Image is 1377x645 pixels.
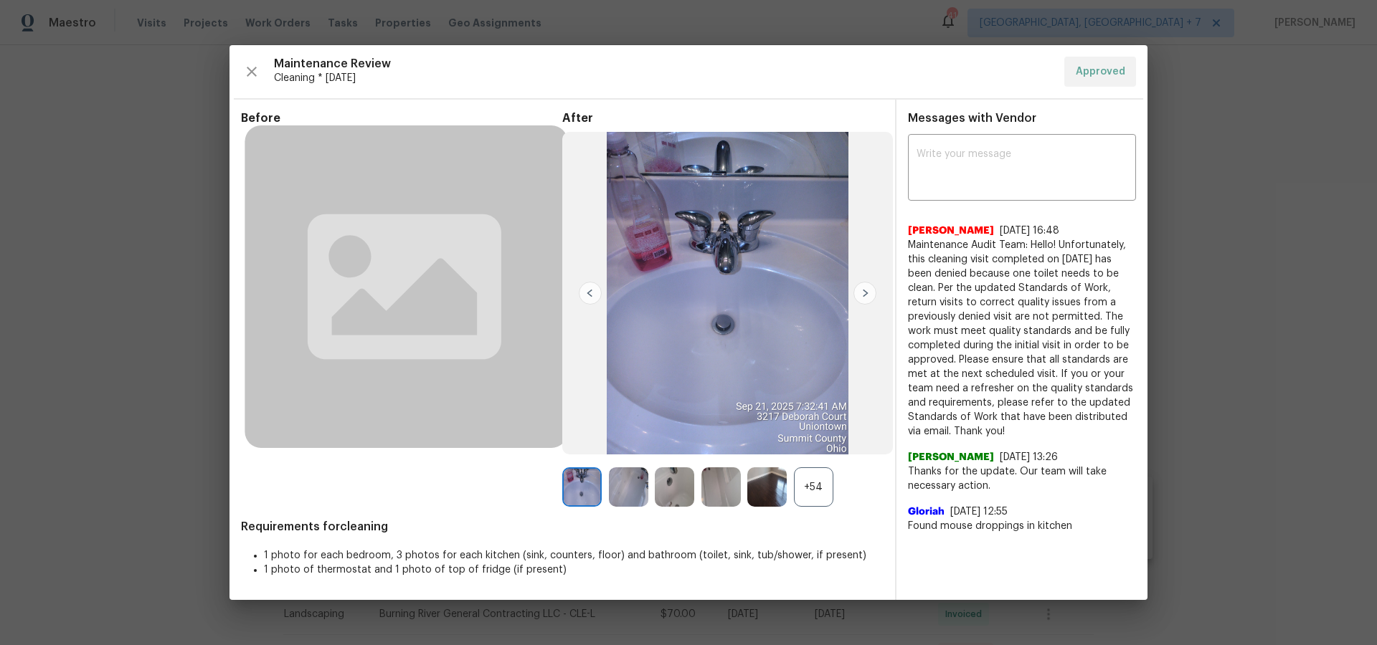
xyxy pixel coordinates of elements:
span: [DATE] 16:48 [1000,226,1059,236]
li: 1 photo of thermostat and 1 photo of top of fridge (if present) [264,563,884,577]
img: left-chevron-button-url [579,282,602,305]
span: Requirements for cleaning [241,520,884,534]
img: right-chevron-button-url [853,282,876,305]
span: Messages with Vendor [908,113,1036,124]
span: Found mouse droppings in kitchen [908,519,1136,533]
span: [PERSON_NAME] [908,450,994,464]
span: [PERSON_NAME] [908,224,994,238]
span: [DATE] 13:26 [1000,452,1058,462]
li: 1 photo for each bedroom, 3 photos for each kitchen (sink, counters, floor) and bathroom (toilet,... [264,548,884,563]
span: Before [241,111,562,125]
span: Cleaning * [DATE] [274,71,1053,85]
div: +54 [794,467,833,507]
span: Thanks for the update. Our team will take necessary action. [908,464,1136,493]
span: [DATE] 12:55 [950,507,1008,517]
span: After [562,111,884,125]
span: Gloriah [908,505,945,519]
span: Maintenance Audit Team: Hello! Unfortunately, this cleaning visit completed on [DATE] has been de... [908,238,1136,439]
span: Maintenance Review [274,57,1053,71]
